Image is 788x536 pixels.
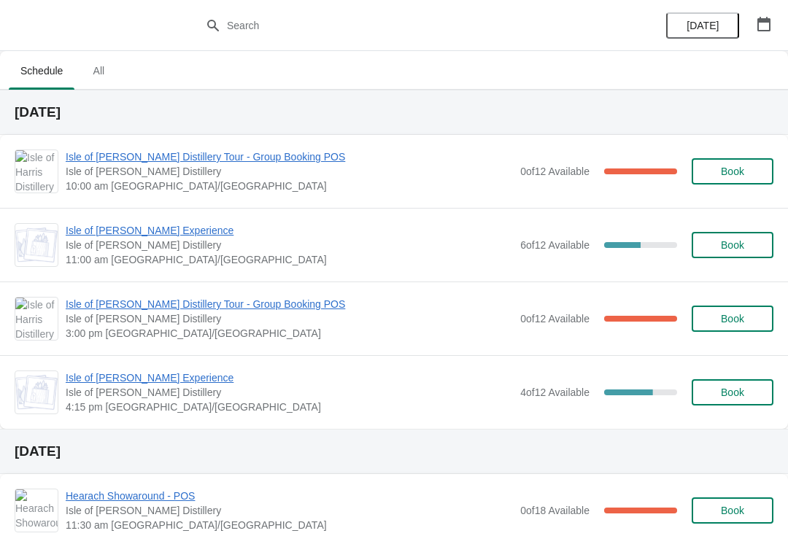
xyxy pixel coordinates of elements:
[520,505,590,516] span: 0 of 18 Available
[15,489,58,532] img: Hearach Showaround - POS | Isle of Harris Distillery | 11:30 am Europe/London
[15,228,58,263] img: Isle of Harris Gin Experience | Isle of Harris Distillery | 11:00 am Europe/London
[687,20,719,31] span: [DATE]
[721,166,744,177] span: Book
[66,223,513,238] span: Isle of [PERSON_NAME] Experience
[692,306,773,332] button: Book
[721,387,744,398] span: Book
[721,313,744,325] span: Book
[721,239,744,251] span: Book
[15,150,58,193] img: Isle of Harris Distillery Tour - Group Booking POS | Isle of Harris Distillery | 10:00 am Europe/...
[66,503,513,518] span: Isle of [PERSON_NAME] Distillery
[66,326,513,341] span: 3:00 pm [GEOGRAPHIC_DATA]/[GEOGRAPHIC_DATA]
[520,313,590,325] span: 0 of 12 Available
[80,58,117,84] span: All
[15,375,58,410] img: Isle of Harris Gin Experience | Isle of Harris Distillery | 4:15 pm Europe/London
[520,239,590,251] span: 6 of 12 Available
[666,12,739,39] button: [DATE]
[520,387,590,398] span: 4 of 12 Available
[692,379,773,405] button: Book
[66,311,513,326] span: Isle of [PERSON_NAME] Distillery
[15,105,773,120] h2: [DATE]
[66,179,513,193] span: 10:00 am [GEOGRAPHIC_DATA]/[GEOGRAPHIC_DATA]
[9,58,74,84] span: Schedule
[66,518,513,532] span: 11:30 am [GEOGRAPHIC_DATA]/[GEOGRAPHIC_DATA]
[520,166,590,177] span: 0 of 12 Available
[692,232,773,258] button: Book
[66,370,513,385] span: Isle of [PERSON_NAME] Experience
[66,149,513,164] span: Isle of [PERSON_NAME] Distillery Tour - Group Booking POS
[721,505,744,516] span: Book
[66,252,513,267] span: 11:00 am [GEOGRAPHIC_DATA]/[GEOGRAPHIC_DATA]
[66,238,513,252] span: Isle of [PERSON_NAME] Distillery
[66,385,513,400] span: Isle of [PERSON_NAME] Distillery
[66,297,513,311] span: Isle of [PERSON_NAME] Distillery Tour - Group Booking POS
[66,400,513,414] span: 4:15 pm [GEOGRAPHIC_DATA]/[GEOGRAPHIC_DATA]
[692,158,773,185] button: Book
[226,12,591,39] input: Search
[66,489,513,503] span: Hearach Showaround - POS
[692,497,773,524] button: Book
[66,164,513,179] span: Isle of [PERSON_NAME] Distillery
[15,444,773,459] h2: [DATE]
[15,298,58,340] img: Isle of Harris Distillery Tour - Group Booking POS | Isle of Harris Distillery | 3:00 pm Europe/L...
